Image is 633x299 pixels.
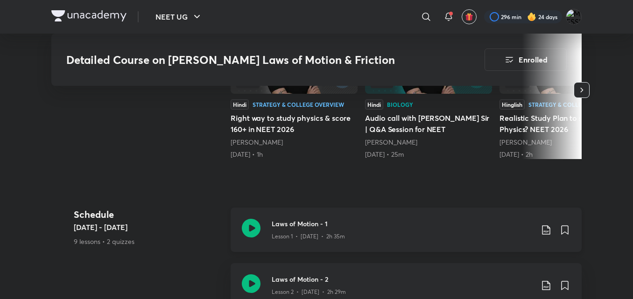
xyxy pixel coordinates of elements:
a: Company Logo [51,10,127,24]
button: NEET UG [150,7,208,26]
div: Hindi [365,99,383,110]
img: avatar [465,13,473,21]
div: Prateek Jain [231,138,358,147]
a: [PERSON_NAME] [231,138,283,146]
button: Enrolled [485,49,567,71]
div: Prateek Jain [499,138,626,147]
div: 31st May • 25m [365,150,492,159]
h5: Audio call with [PERSON_NAME] Sir | Q&A Session for NEET [365,112,492,135]
h3: Laws of Motion - 2 [272,274,533,284]
a: Laws of Motion - 1Lesson 1 • [DATE] • 2h 35m [231,208,582,263]
div: Prateek Jain [365,138,492,147]
h3: Detailed Course on [PERSON_NAME] Laws of Motion & Friction [66,53,432,67]
a: 3.7KHinglishStrategy & College OverviewRealistic Study Plan to score 160+ in Physics? NEET 2026[P... [499,21,626,159]
a: [PERSON_NAME] [499,138,552,146]
div: 23rd May • 1h [231,150,358,159]
a: Right way to study physics & score 160+ in NEET 2026 [231,21,358,159]
img: Company Logo [51,10,127,21]
img: streak [527,12,536,21]
div: 9th Jun • 2h [499,150,626,159]
a: [PERSON_NAME] [365,138,417,146]
p: Lesson 1 • [DATE] • 2h 35m [272,232,345,241]
a: Realistic Study Plan to score 160+ in Physics? NEET 2026 [499,21,626,159]
h4: Schedule [74,208,223,222]
div: Strategy & College Overview [253,102,344,107]
img: MESSI [566,9,582,25]
p: Lesson 2 • [DATE] • 2h 29m [272,288,346,296]
a: 825HindiBiologyAudio call with [PERSON_NAME] Sir | Q&A Session for NEET[PERSON_NAME][DATE] • 25m [365,21,492,159]
h3: Laws of Motion - 1 [272,219,533,229]
h5: Realistic Study Plan to score 160+ in Physics? NEET 2026 [499,112,626,135]
div: Hindi [231,99,249,110]
div: Hinglish [499,99,525,110]
p: 9 lessons • 2 quizzes [74,236,223,246]
div: Biology [387,102,413,107]
h5: [DATE] - [DATE] [74,222,223,233]
a: Audio call with Prateek jain Sir | Q&A Session for NEET [365,21,492,159]
a: 1.2KHindiStrategy & College OverviewRight way to study physics & score 160+ in NEET 2026[PERSON_N... [231,21,358,159]
button: avatar [462,9,477,24]
h5: Right way to study physics & score 160+ in NEET 2026 [231,112,358,135]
